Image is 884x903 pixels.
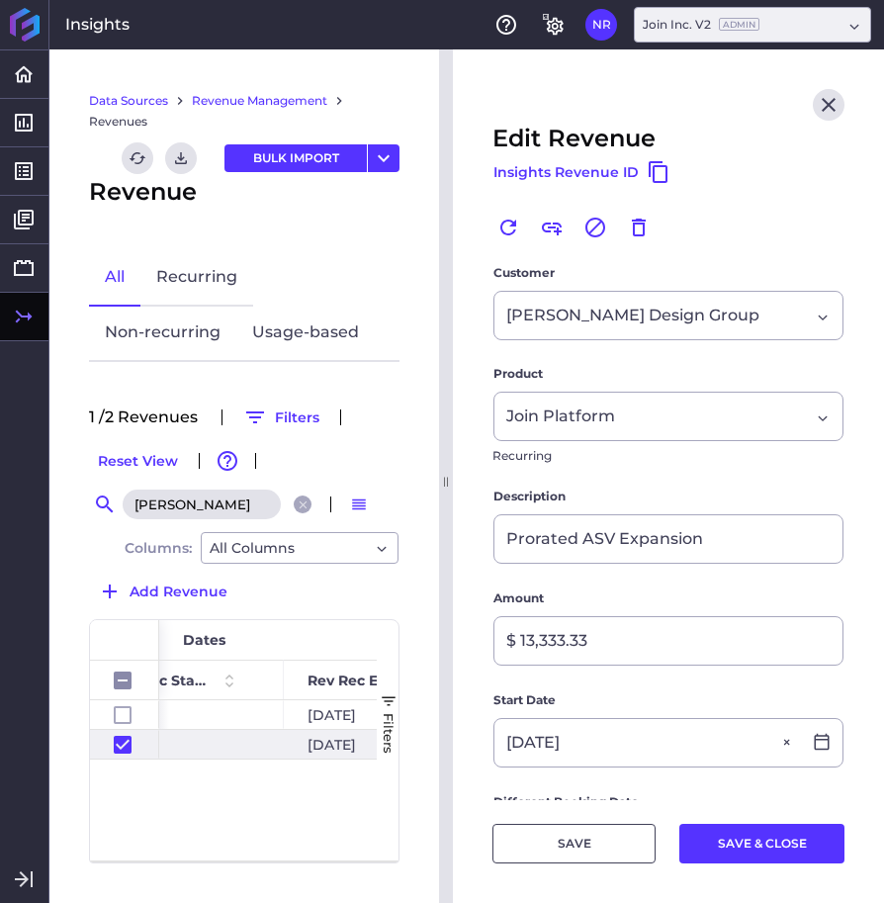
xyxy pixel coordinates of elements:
[492,441,844,463] p: Recurring
[579,212,611,243] button: Cancel
[777,719,801,767] button: Close
[192,92,327,110] a: Revenue Management
[86,700,284,729] div: [DATE]
[236,305,375,362] a: Usage-based
[201,532,398,564] div: Dropdown select
[89,305,236,362] a: Non-recurring
[493,392,843,441] div: Dropdown select
[89,174,197,210] span: Revenue
[813,89,844,121] button: Close
[490,9,522,41] button: Help
[294,496,311,513] button: Close search
[493,588,544,608] span: Amount
[122,142,153,174] button: Refresh
[492,212,524,243] button: Renew
[679,824,844,863] button: SAVE & CLOSE
[493,161,639,183] span: Insights Revenue ID
[308,672,407,689] span: Rev Rec End Date
[86,730,284,759] div: [DATE]
[284,730,482,759] div: [DATE]
[506,405,615,428] span: Join Platform
[719,18,759,31] ins: Admin
[89,409,210,425] div: 1 / 2 Revenue s
[538,9,570,41] button: General Settings
[130,581,227,602] span: Add Revenue
[110,672,210,689] span: Rev Rec Start Date
[492,824,656,863] button: SAVE
[368,144,399,172] button: User Menu
[493,364,543,384] span: Product
[183,631,225,649] span: Dates
[165,142,197,174] button: Download
[585,9,617,41] button: User Menu
[89,489,121,520] button: Search by
[140,249,253,307] a: Recurring
[90,730,159,760] div: Press SPACE to deselect this row.
[494,617,842,665] input: Enter Amount
[494,719,801,767] input: Select Date
[634,7,871,43] div: Dropdown select
[506,304,759,327] span: [PERSON_NAME] Design Group
[493,487,566,506] span: Description
[494,515,842,563] input: Describe your revenue
[125,541,192,555] span: Columns:
[89,92,168,110] a: Data Sources
[210,536,295,560] span: All Columns
[89,249,140,307] a: All
[493,792,639,812] span: Different Booking Date
[284,700,482,729] div: [DATE]
[493,263,555,283] span: Customer
[643,16,759,34] div: Join Inc. V2
[90,700,159,730] div: Press SPACE to select this row.
[381,713,397,754] span: Filters
[623,212,655,243] button: Delete
[492,121,656,156] span: Edit Revenue
[89,113,147,131] a: Revenues
[536,212,568,243] button: Link
[224,144,367,172] button: BULK IMPORT
[493,690,556,710] span: Start Date
[89,445,187,477] button: Reset View
[234,402,328,433] button: Filters
[89,576,236,607] button: Add Revenue
[493,291,843,340] div: Dropdown select
[492,156,671,188] button: Insights Revenue ID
